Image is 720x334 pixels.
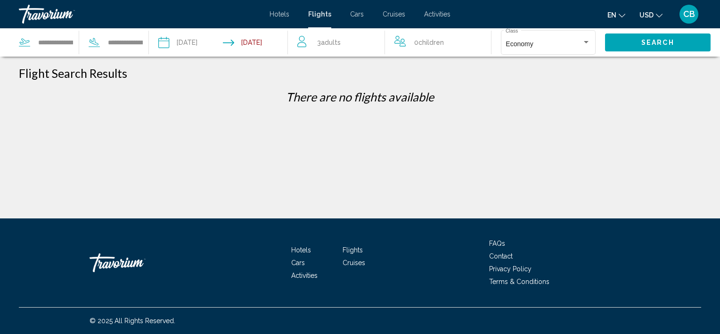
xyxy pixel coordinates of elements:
button: Search [605,33,711,51]
button: Change currency [639,8,663,22]
a: Privacy Policy [489,265,532,273]
button: Return date: Jan 15, 2026 [223,28,262,57]
a: Hotels [270,10,289,18]
a: Travorium [19,5,260,24]
span: USD [639,11,654,19]
a: Cruises [343,259,365,267]
button: Change language [607,8,625,22]
span: 0 [414,36,444,49]
button: Depart date: Jan 13, 2026 [158,28,197,57]
a: Travorium [90,249,184,277]
a: Hotels [291,246,311,254]
span: Children [418,39,444,46]
a: Activities [291,272,318,279]
p: There are no flights available [19,90,701,104]
a: Activities [424,10,450,18]
span: Economy [506,40,533,48]
h1: Flight Search Results [19,66,127,80]
a: Flights [308,10,331,18]
button: Travelers: 3 adults, 0 children [288,28,491,57]
span: © 2025 All Rights Reserved. [90,317,175,325]
span: en [607,11,616,19]
span: CB [683,9,695,19]
span: Adults [321,39,341,46]
a: Cars [291,259,305,267]
span: Search [641,39,674,47]
a: Terms & Conditions [489,278,549,285]
span: 3 [317,36,341,49]
a: Contact [489,252,513,260]
a: FAQs [489,240,505,247]
a: Flights [343,246,363,254]
a: Cars [350,10,364,18]
button: User Menu [677,4,701,24]
a: Cruises [383,10,405,18]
